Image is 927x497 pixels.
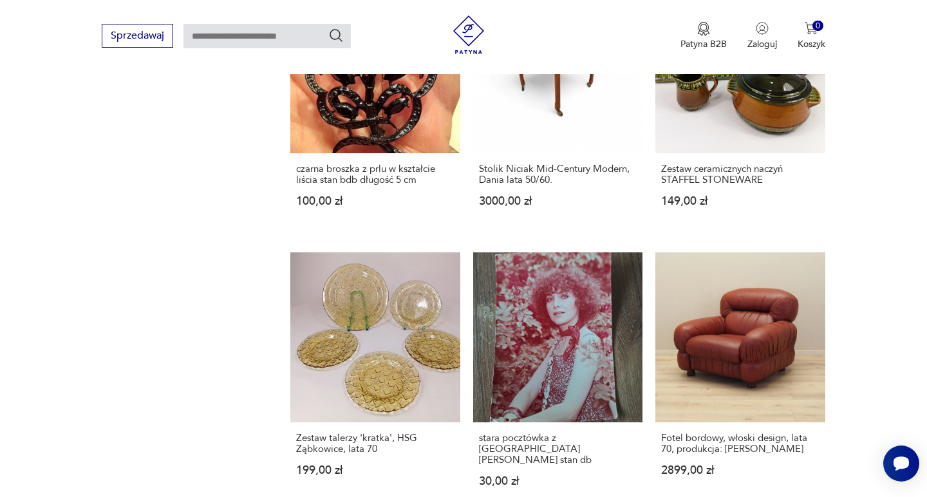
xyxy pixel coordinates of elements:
iframe: Smartsupp widget button [883,445,919,482]
p: 3000,00 zł [479,196,637,207]
button: 0Koszyk [798,22,825,50]
img: Ikona medalu [697,22,710,36]
img: Ikonka użytkownika [756,22,769,35]
button: Zaloguj [747,22,777,50]
p: 199,00 zł [296,465,454,476]
h3: Zestaw talerzy 'kratka', HSG Ząbkowice, lata 70 [296,433,454,455]
button: Szukaj [328,28,344,43]
h3: Stolik Niciak Mid-Century Modern, Dania lata 50/60. [479,164,637,185]
a: Sprzedawaj [102,32,173,41]
h3: czarna broszka z prlu w kształcie liścia stan bdb długość 5 cm [296,164,454,185]
button: Sprzedawaj [102,24,173,48]
p: Patyna B2B [680,38,727,50]
button: Patyna B2B [680,22,727,50]
img: Ikona koszyka [805,22,818,35]
p: 100,00 zł [296,196,454,207]
a: Ikona medaluPatyna B2B [680,22,727,50]
div: 0 [812,21,823,32]
img: Patyna - sklep z meblami i dekoracjami vintage [449,15,488,54]
h3: Zestaw ceramicznych naczyń STAFFEL STONEWARE [661,164,819,185]
p: 2899,00 zł [661,465,819,476]
h3: Fotel bordowy, włoski design, lata 70, produkcja: [PERSON_NAME] [661,433,819,455]
h3: stara pocztówka z [GEOGRAPHIC_DATA][PERSON_NAME] stan db [479,433,637,465]
p: Zaloguj [747,38,777,50]
p: 30,00 zł [479,476,637,487]
p: 149,00 zł [661,196,819,207]
p: Koszyk [798,38,825,50]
